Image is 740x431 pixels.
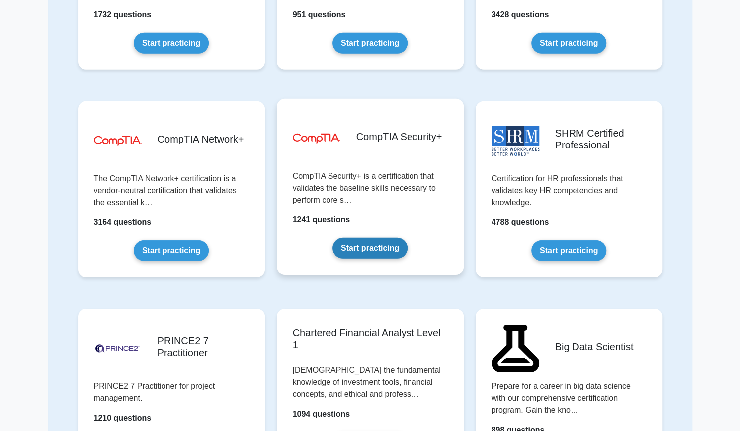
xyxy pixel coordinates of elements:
a: Start practicing [332,238,408,259]
a: Start practicing [134,240,209,261]
a: Start practicing [531,33,606,54]
a: Start practicing [332,33,408,54]
a: Start practicing [531,240,606,261]
a: Start practicing [134,33,209,54]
